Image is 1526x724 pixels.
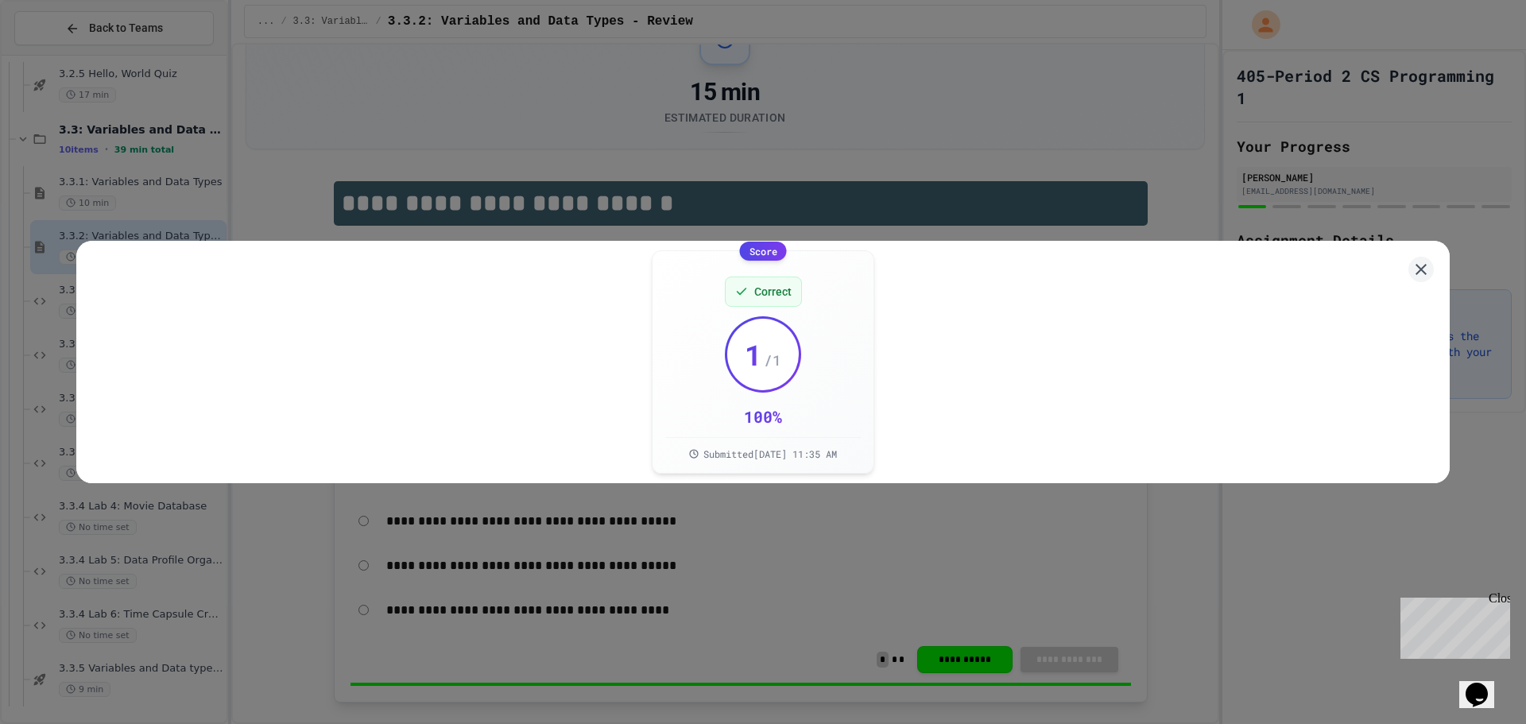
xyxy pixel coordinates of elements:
iframe: chat widget [1394,591,1510,659]
div: 100 % [744,405,782,428]
span: / 1 [764,349,781,371]
span: Correct [754,284,792,300]
span: Submitted [DATE] 11:35 AM [703,447,837,460]
span: 1 [745,339,762,370]
div: Score [740,242,787,261]
div: Chat with us now!Close [6,6,110,101]
iframe: chat widget [1459,660,1510,708]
